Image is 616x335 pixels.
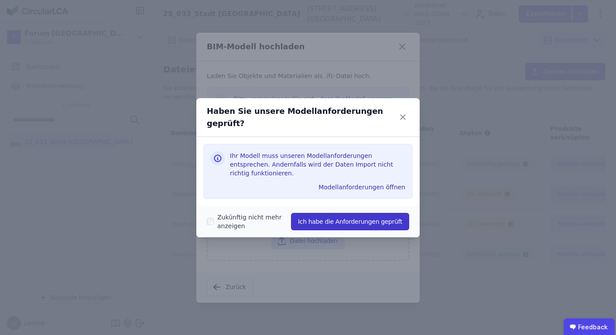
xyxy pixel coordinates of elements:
label: Zukünftig nicht mehr anzeigen [214,213,291,230]
button: Modellanforderungen öffnen [315,180,409,194]
div: Haben Sie unsere Modellanforderungen geprüft? [207,105,397,130]
button: Ich habe die Anforderungen geprüft [291,213,409,230]
h3: Ihr Modell muss unseren Modellanforderungen entsprechen. Andernfalls wird der Daten Import nicht ... [230,151,405,178]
